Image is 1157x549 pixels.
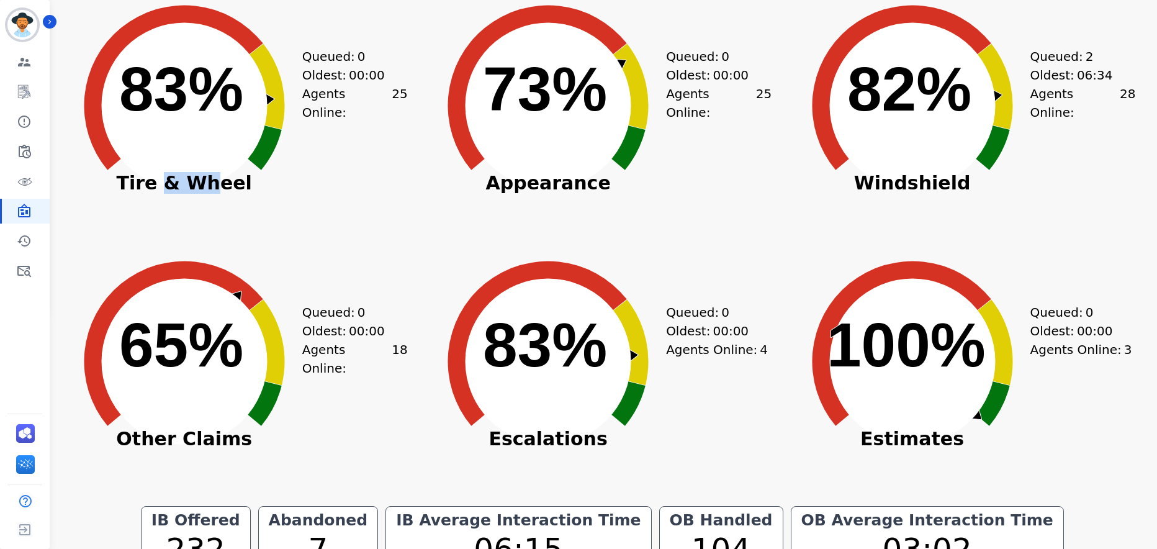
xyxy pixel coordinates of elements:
span: 0 [721,47,729,66]
span: 2 [1086,47,1094,66]
div: Agents Online: [1030,84,1136,122]
span: Windshield [788,177,1037,189]
span: 0 [358,47,366,66]
span: Other Claims [60,433,308,445]
div: Queued: [1030,303,1123,322]
div: Queued: [666,47,759,66]
span: 25 [392,84,407,122]
span: 3 [1124,340,1132,359]
text: 100% [827,310,986,379]
span: 00:00 [349,322,385,340]
div: Queued: [302,47,395,66]
span: 00:00 [713,322,749,340]
div: Agents Online: [666,84,772,122]
div: Agents Online: [1030,340,1136,359]
div: OB Handled [667,514,775,527]
div: Oldest: [1030,322,1123,340]
text: 73% [483,54,607,124]
span: 25 [756,84,772,122]
span: Estimates [788,433,1037,445]
div: IB Average Interaction Time [394,514,643,527]
div: Oldest: [1030,66,1123,84]
div: OB Average Interaction Time [799,514,1056,527]
span: 06:34 [1077,66,1113,84]
div: Oldest: [666,66,759,84]
div: Queued: [1030,47,1123,66]
span: 0 [358,303,366,322]
div: Oldest: [302,66,395,84]
text: 83% [119,54,243,124]
span: Escalations [424,433,672,445]
div: Oldest: [666,322,759,340]
span: 00:00 [1077,322,1113,340]
span: 0 [721,303,729,322]
div: Abandoned [266,514,371,527]
div: Oldest: [302,322,395,340]
span: 0 [1086,303,1094,322]
div: Queued: [666,303,759,322]
span: 28 [1120,84,1135,122]
div: Agents Online: [302,84,408,122]
span: 4 [760,340,768,359]
div: Agents Online: [302,340,408,378]
img: Bordered avatar [7,10,37,40]
div: Queued: [302,303,395,322]
span: 00:00 [713,66,749,84]
div: Agents Online: [666,340,772,359]
text: 65% [119,310,243,379]
text: 82% [847,54,971,124]
span: Appearance [424,177,672,189]
text: 83% [483,310,607,379]
div: IB Offered [149,514,243,527]
span: Tire & Wheel [60,177,308,189]
span: 18 [392,340,407,378]
span: 00:00 [349,66,385,84]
